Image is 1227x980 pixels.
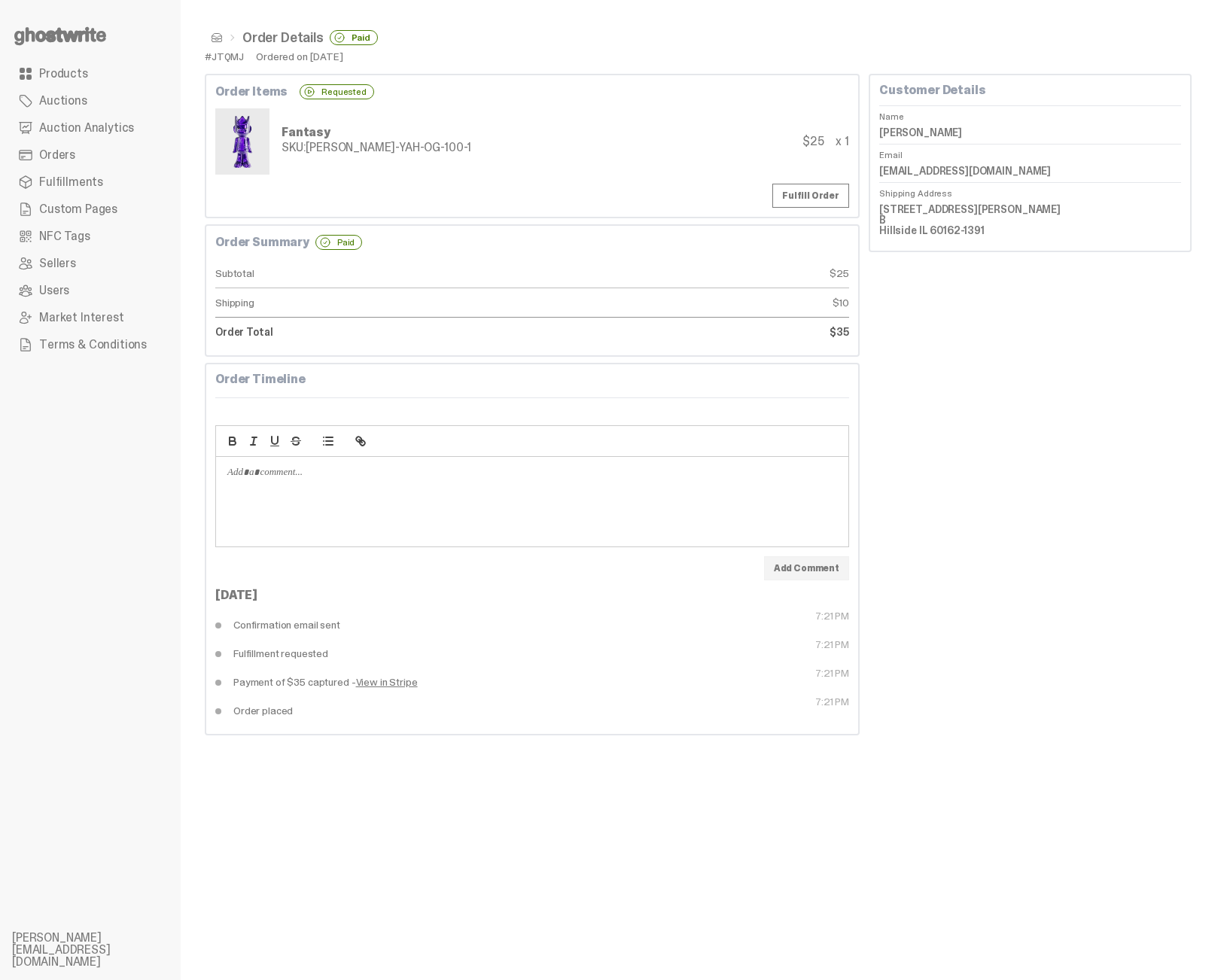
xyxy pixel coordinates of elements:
img: Yahoo-HG---1.png [218,111,266,172]
span: Products [39,68,88,80]
b: Customer Details [879,82,985,98]
a: Fulfillments [12,169,169,196]
dt: 7:21 PM [532,610,849,639]
dd: Payment of $35 captured - [215,668,532,696]
b: Order Timeline [215,371,306,387]
dt: Name [879,105,1181,121]
dd: Fulfillment requested [215,639,532,668]
dt: Shipping [215,288,532,318]
a: Terms & Conditions [12,331,169,358]
a: Sellers [12,250,169,277]
div: #JTQMJ [205,51,244,62]
span: Custom Pages [39,203,117,215]
dt: Email [879,144,1181,160]
a: Orders [12,142,169,169]
span: SKU: [282,139,306,155]
button: italic [243,432,264,450]
div: Paid [315,235,362,250]
dt: Order Total [215,318,532,346]
a: Fulfill Order [772,184,849,208]
div: [PERSON_NAME]-YAH-OG-100-1 [282,142,471,154]
dd: [PERSON_NAME] [879,121,1181,144]
dt: 7:21 PM [532,668,849,696]
dt: 7:21 PM [532,639,849,668]
div: x 1 [836,135,849,148]
dd: [STREET_ADDRESS][PERSON_NAME] B Hillside IL 60162-1391 [879,198,1181,242]
a: Auctions [12,87,169,114]
div: [DATE] [215,589,849,601]
span: Auction Analytics [39,122,134,134]
button: bold [222,432,243,450]
span: Auctions [39,95,87,107]
a: Custom Pages [12,196,169,223]
div: Requested [300,84,374,99]
dt: Shipping Address [879,182,1181,198]
div: Ordered on [DATE] [256,51,343,62]
button: list: bullet [318,432,339,450]
a: Products [12,60,169,87]
div: $25 [802,135,824,148]
span: Sellers [39,257,76,269]
a: NFC Tags [12,223,169,250]
span: Orders [39,149,75,161]
dd: $35 [532,318,849,346]
span: Users [39,285,69,297]
dd: [EMAIL_ADDRESS][DOMAIN_NAME] [879,160,1181,182]
span: Terms & Conditions [39,339,147,351]
b: Order Items [215,86,288,98]
dt: 7:21 PM [532,696,849,725]
b: Order Summary [215,236,309,248]
a: Auction Analytics [12,114,169,142]
button: strike [285,432,306,450]
button: underline [264,432,285,450]
a: Users [12,277,169,304]
div: Paid [330,30,378,45]
button: Add Comment [764,556,849,580]
dt: Subtotal [215,259,532,288]
dd: $25 [532,259,849,288]
div: Fantasy [282,126,471,138]
a: Market Interest [12,304,169,331]
dd: $10 [532,288,849,318]
li: Order Details [223,30,378,45]
span: Fulfillments [39,176,103,188]
dd: Order placed [215,696,532,725]
a: View in Stripe [356,677,418,687]
span: NFC Tags [39,230,90,242]
li: [PERSON_NAME][EMAIL_ADDRESS][DOMAIN_NAME] [12,932,193,968]
span: Market Interest [39,312,124,324]
button: link [350,432,371,450]
dd: Confirmation email sent [215,610,532,639]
